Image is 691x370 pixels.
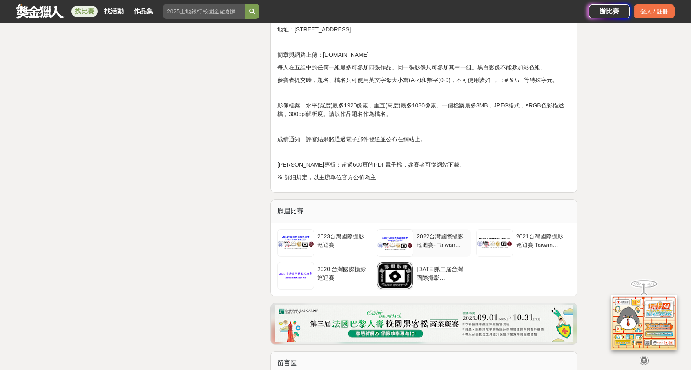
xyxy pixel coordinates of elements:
a: 2021台灣國際攝影巡迴賽 Taiwan Photo Circuit [476,229,571,257]
div: 2020 台灣國際攝影巡迴賽 [317,265,368,281]
img: 331336aa-f601-432f-a281-8c17b531526f.png [275,305,573,342]
a: 2022台灣國際攝影巡迴賽- Taiwan Photo Circuit [377,229,471,257]
img: d2146d9a-e6f6-4337-9592-8cefde37ba6b.png [611,295,677,350]
p: 每人在五組中的任何一組最多可參加四張作品。同一張影像只可參加其中一組。黑白影像不能參加彩色組。 [277,63,571,72]
a: 作品集 [130,6,156,17]
div: 歷屆比賽 [271,200,577,223]
a: 找比賽 [71,6,98,17]
a: 2020 台灣國際攝影巡迴賽 [277,262,372,290]
a: 辦比賽 [589,4,630,18]
p: 參賽者提交時，題名、檔名只可使用英文字母大小寫(A-z)和數字(0-9)，不可使用諸如 : , ; : # & \ / ' 等特殊字元。 [277,76,571,85]
div: 2023台灣國際攝影巡迴賽 [317,232,368,248]
p: 影像檔案：水平(寬度)最多1920像素，垂直(高度)最多1080像素。一個檔案最多3MB，JPEG格式，sRGB色彩描述檔，300ppi解析度。請以作品題名作為檔名。 [277,101,571,118]
p: 地址：[STREET_ADDRESS] [277,25,571,34]
p: ※ 詳細規定，以主辦單位官方公佈為主 [277,173,571,182]
div: 2021台灣國際攝影巡迴賽 Taiwan Photo Circuit [516,232,567,248]
div: 2022台灣國際攝影巡迴賽- Taiwan Photo Circuit [417,232,468,248]
p: 成績通知：評審結果將通過電子郵件發送並公布在網站上。 [277,135,571,144]
div: 登入 / 註冊 [634,4,675,18]
a: 2023台灣國際攝影巡迴賽 [277,229,372,257]
a: [DATE]第二屆台灣國際攝影[PERSON_NAME] [377,262,471,290]
a: 找活動 [101,6,127,17]
p: 簡章與網路上傳：[DOMAIN_NAME] [277,51,571,59]
div: [DATE]第二屆台灣國際攝影[PERSON_NAME] [417,265,468,281]
input: 2025土地銀行校園金融創意挑戰賽：從你出發 開啟智慧金融新頁 [163,4,245,19]
p: [PERSON_NAME]專輯：超過600頁的PDF電子檔，參賽者可從網站下載。 [277,160,571,169]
